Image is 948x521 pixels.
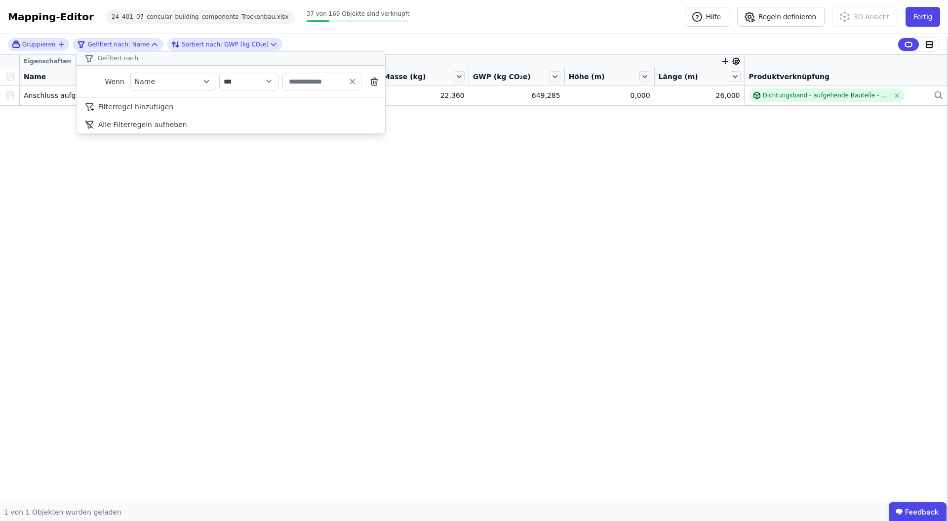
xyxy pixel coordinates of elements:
[307,10,410,17] span: 37 von 169 Objekte sind verknüpft
[12,40,65,48] button: Gruppieren
[87,41,130,48] span: Gefiltert nach:
[22,41,55,48] span: Gruppieren
[906,7,940,27] button: Fertig
[182,41,222,48] span: Sortiert nach:
[98,102,173,112] span: Filterregel hinzufügen
[737,7,825,27] button: Regeln definieren
[77,52,385,66] div: Gefiltert nach
[685,7,729,27] button: Hilfe
[135,77,201,87] div: Name
[77,39,150,50] div: Name
[832,7,898,27] button: 3D Ansicht
[8,10,94,24] div: Mapping-Editor
[106,10,295,24] div: 24_401_07_concular_building_components_Trockenbau.xlsx
[130,73,215,90] button: filter_by
[171,39,269,50] div: GWP (kg CO₂e)
[82,77,124,87] span: Wenn
[98,120,187,130] span: Alle Filterregeln aufheben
